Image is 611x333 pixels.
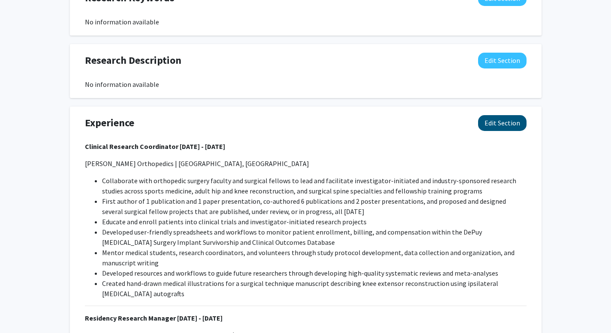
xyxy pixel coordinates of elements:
button: Edit Experience [478,115,527,131]
div: No information available [85,17,527,27]
div: No information available [85,79,527,89]
li: Developed resources and workflows to guide future researchers through developing high-quality sys... [102,268,527,278]
p: [PERSON_NAME] Orthopedics | [GEOGRAPHIC_DATA], [GEOGRAPHIC_DATA] [85,158,527,169]
li: Collaborate with orthopedic surgery faculty and surgical fellows to lead and facilitate investiga... [102,175,527,196]
li: Created hand-drawn medical illustrations for a surgical technique manuscript describing knee exte... [102,278,527,299]
span: Experience [85,115,134,131]
li: Mentor medical students, research coordinators, and volunteers through study protocol development... [102,247,527,268]
span: Research Description [85,53,181,68]
button: Edit Research Description [478,53,527,68]
strong: Residency Research Manager [DATE] - [DATE] [85,314,223,322]
li: First author of 1 publication and 1 paper presentation, co-authored 6 publications and 2 poster p... [102,196,527,217]
li: Developed user-friendly spreadsheets and workflows to monitor patient enrollment, billing, and co... [102,227,527,247]
strong: Clinical Research Coordinator [DATE] - [DATE] [85,142,225,151]
li: Educate and enroll patients into clinical trials and investigator-initiated research projects [102,217,527,227]
iframe: Chat [6,294,36,327]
